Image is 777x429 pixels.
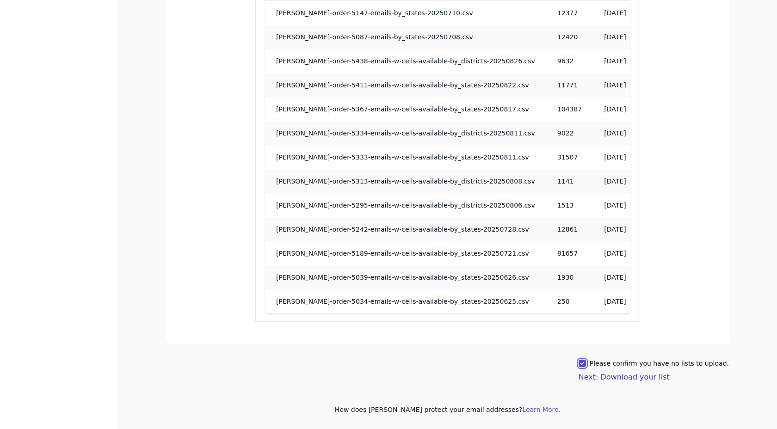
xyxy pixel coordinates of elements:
[593,145,652,169] td: [DATE]
[546,49,593,73] td: 9632
[546,289,593,313] td: 250
[593,265,652,289] td: [DATE]
[265,145,546,169] td: [PERSON_NAME]-order-5333-emails-w-cells-available-by_states-20250811.csv
[579,372,670,383] button: Next: Download your list
[593,73,652,97] td: [DATE]
[546,97,593,121] td: 104387
[546,73,593,97] td: 11771
[593,169,652,193] td: [DATE]
[166,405,729,414] p: How does [PERSON_NAME] protect your email addresses?
[593,289,652,313] td: [DATE]
[265,193,546,217] td: [PERSON_NAME]-order-5295-emails-w-cells-available-by_districts-20250806.csv
[265,289,546,313] td: [PERSON_NAME]-order-5034-emails-w-cells-available-by_states-20250625.csv
[546,1,593,25] td: 12377
[265,241,546,265] td: [PERSON_NAME]-order-5189-emails-w-cells-available-by_states-20250721.csv
[265,73,546,97] td: [PERSON_NAME]-order-5411-emails-w-cells-available-by_states-20250822.csv
[546,145,593,169] td: 31507
[593,217,652,241] td: [DATE]
[593,241,652,265] td: [DATE]
[546,193,593,217] td: 1513
[593,25,652,49] td: [DATE]
[546,121,593,145] td: 9022
[265,25,546,49] td: [PERSON_NAME]-order-5087-emails-by_states-20250708.csv
[590,359,729,368] label: Please confirm you have no lists to upload.
[546,265,593,289] td: 1930
[265,1,546,25] td: [PERSON_NAME]-order-5147-emails-by_states-20250710.csv
[265,169,546,193] td: [PERSON_NAME]-order-5313-emails-w-cells-available-by_districts-20250808.csv
[265,265,546,289] td: [PERSON_NAME]-order-5039-emails-w-cells-available-by_states-20250626.csv
[546,25,593,49] td: 12420
[265,217,546,241] td: [PERSON_NAME]-order-5242-emails-w-cells-available-by_states-20250728.csv
[265,121,546,145] td: [PERSON_NAME]-order-5334-emails-w-cells-available-by_districts-20250811.csv
[593,49,652,73] td: [DATE]
[593,1,652,25] td: [DATE]
[265,97,546,121] td: [PERSON_NAME]-order-5367-emails-w-cells-available-by_states-20250817.csv
[265,49,546,73] td: [PERSON_NAME]-order-5438-emails-w-cells-available-by_districts-20250826.csv
[522,405,561,414] button: Learn More.
[593,121,652,145] td: [DATE]
[546,169,593,193] td: 1141
[546,217,593,241] td: 12861
[546,241,593,265] td: 81657
[593,193,652,217] td: [DATE]
[593,97,652,121] td: [DATE]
